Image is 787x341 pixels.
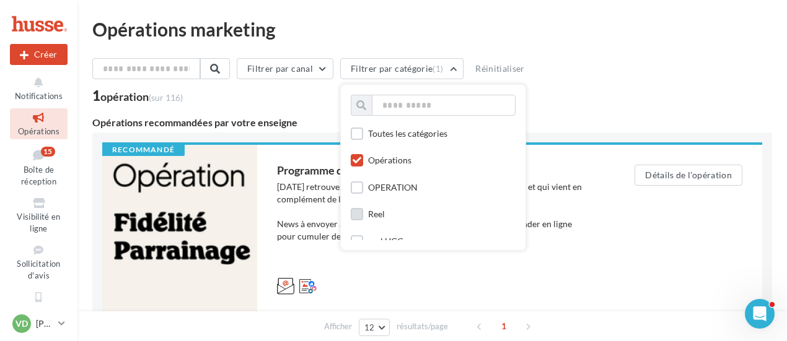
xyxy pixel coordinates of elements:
button: Détails de l'opération [635,165,742,186]
div: 15 [41,147,55,157]
span: 12 [364,322,375,332]
span: VD [15,317,28,330]
button: Créer [10,44,68,65]
div: [DATE] retrouvez le post carrousel à publier sur insta et facebook et qui vient en complément de ... [277,181,585,267]
span: Boîte de réception [21,165,56,186]
span: Afficher [324,321,352,332]
div: Programme de fidélité [277,165,585,176]
span: (1) [433,64,443,74]
div: Recommandé [102,145,185,156]
span: 1 [494,316,514,336]
div: Opérations marketing [92,20,772,38]
button: Filtrer par catégorie(1) [340,58,464,79]
button: Filtrer par canal [237,58,333,79]
div: reel UGC [368,235,403,248]
div: Nouvelle campagne [10,44,68,65]
a: VD [PERSON_NAME] [10,312,68,335]
a: Visibilité en ligne [10,194,68,236]
button: 12 [359,319,390,336]
a: Boîte de réception15 [10,144,68,189]
span: résultats/page [397,321,448,332]
div: Toutes les catégories [368,127,447,140]
iframe: Intercom live chat [745,299,775,329]
span: Sollicitation d'avis [17,259,60,280]
div: Reel [368,208,385,220]
button: Réinitialiser [470,61,530,76]
div: 1 [92,89,183,103]
div: Opérations recommandées par votre enseigne [92,118,772,127]
div: Opérations [368,154,411,166]
div: OPERATION [368,181,418,194]
a: Sollicitation d'avis [10,241,68,283]
span: Notifications [15,91,63,101]
span: Opérations [18,126,59,136]
span: (sur 116) [149,92,183,103]
a: Opérations [10,108,68,139]
span: Visibilité en ligne [17,212,60,233]
a: SMS unitaire [10,288,68,318]
button: Notifications [10,73,68,103]
div: opération [100,91,183,102]
p: [PERSON_NAME] [36,317,53,330]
